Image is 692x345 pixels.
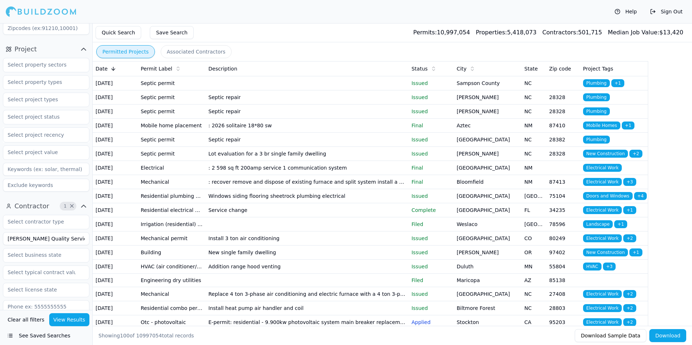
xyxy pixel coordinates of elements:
[93,287,138,301] td: [DATE]
[546,315,580,329] td: 95203
[522,146,547,161] td: NC
[206,301,409,315] td: Install heat pump air handler and coil
[3,146,80,159] input: Select project value
[583,164,622,172] span: Electrical Work
[522,203,547,217] td: FL
[623,206,636,214] span: + 1
[542,28,602,37] div: 501,715
[138,245,206,259] td: Building
[412,263,451,270] p: Issued
[206,245,409,259] td: New single family dwelling
[3,43,89,55] button: Project
[93,161,138,175] td: [DATE]
[69,204,75,208] span: Clear Contractor filters
[98,332,194,339] div: Showing of total records
[206,161,409,175] td: : 2 598 sq ft 200amp service 1 communication system
[93,259,138,273] td: [DATE]
[412,206,451,214] p: Complete
[583,136,610,144] span: Plumbing
[546,217,580,231] td: 78596
[206,90,409,104] td: Septic repair
[522,104,547,118] td: NC
[412,150,451,157] p: Issued
[138,217,206,231] td: Irrigation (residential) - irrigation
[3,283,80,296] input: Select license state
[546,175,580,189] td: 87413
[546,287,580,301] td: 27408
[206,287,409,301] td: Replace 4 ton 3-phase air conditioning and electric furnace with a 4 ton 3-phase heat pump air ha...
[522,301,547,315] td: NC
[608,29,659,36] span: Median Job Value:
[476,29,507,36] span: Properties:
[622,122,635,129] span: + 1
[623,178,636,186] span: + 3
[575,329,646,342] button: Download Sample Data
[454,231,522,245] td: [GEOGRAPHIC_DATA]
[150,26,194,39] button: Save Search
[522,76,547,90] td: NC
[93,203,138,217] td: [DATE]
[522,259,547,273] td: MN
[583,79,610,87] span: Plumbing
[549,65,571,72] span: Zip code
[206,203,409,217] td: Service change
[583,122,620,129] span: Mobile Homes
[412,304,451,312] p: Issued
[138,273,206,287] td: Engineering dry utilities
[3,110,80,123] input: Select project status
[138,161,206,175] td: Electrical
[138,90,206,104] td: Septic permit
[93,231,138,245] td: [DATE]
[454,132,522,146] td: [GEOGRAPHIC_DATA]
[412,319,451,326] p: Applied
[454,161,522,175] td: [GEOGRAPHIC_DATA]
[608,28,683,37] div: $ 13,420
[522,189,547,203] td: [GEOGRAPHIC_DATA]
[546,90,580,104] td: 28328
[413,29,437,36] span: Permits:
[3,266,80,279] input: Select typical contract value
[206,231,409,245] td: Install 3 ton air conditioning
[649,329,686,342] button: Download
[546,189,580,203] td: 75104
[96,65,107,72] span: Date
[206,189,409,203] td: Windows siding flooring sheetrock plumbing electrical
[120,333,130,338] span: 100
[476,28,537,37] div: 5,418,073
[412,290,451,298] p: Issued
[634,192,647,200] span: + 4
[454,104,522,118] td: [PERSON_NAME]
[583,290,622,298] span: Electrical Work
[522,118,547,132] td: NM
[136,333,162,338] span: 10997054
[454,175,522,189] td: Bloomfield
[454,287,522,301] td: [GEOGRAPHIC_DATA]
[524,65,538,72] span: State
[206,104,409,118] td: Septic repair
[546,301,580,315] td: 28803
[138,203,206,217] td: Residential electrical permit
[412,192,451,200] p: Issued
[412,164,451,171] p: Final
[522,132,547,146] td: NC
[3,232,89,245] input: Business name
[138,175,206,189] td: Mechanical
[454,189,522,203] td: [GEOGRAPHIC_DATA]
[412,94,451,101] p: Issued
[583,206,622,214] span: Electrical Work
[522,161,547,175] td: NM
[546,104,580,118] td: 28328
[6,313,46,326] button: Clear all filters
[93,76,138,90] td: [DATE]
[454,301,522,315] td: Biltmore Forest
[623,290,636,298] span: + 2
[583,192,633,200] span: Doors and Windows
[583,93,610,101] span: Plumbing
[141,65,172,72] span: Permit Label
[412,65,428,72] span: Status
[522,90,547,104] td: NC
[412,249,451,256] p: Issued
[611,79,624,87] span: + 1
[583,150,628,158] span: New Construction
[138,104,206,118] td: Septic permit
